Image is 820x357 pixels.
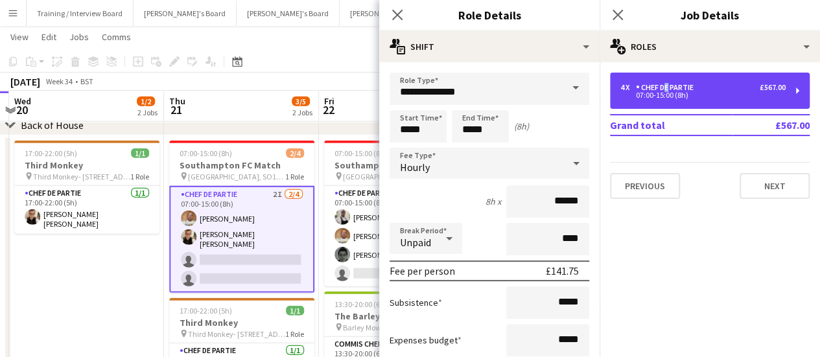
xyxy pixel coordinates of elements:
span: Wed [14,95,31,107]
div: (8h) [514,121,529,132]
button: [PERSON_NAME]'s Board [340,1,443,26]
span: 1 Role [285,329,304,339]
button: Next [740,173,810,199]
span: 21 [167,102,185,117]
div: Fee per person [390,264,455,277]
span: [GEOGRAPHIC_DATA], SO14 5FP [343,172,440,181]
span: Edit [41,31,56,43]
span: Week 34 [43,76,75,86]
div: 2 Jobs [137,108,158,117]
span: Thu [169,95,185,107]
div: 8h x [486,196,501,207]
a: Comms [97,29,136,45]
app-job-card: 07:00-15:00 (8h)2/4Southampton FC Match [GEOGRAPHIC_DATA], SO14 5FP1 RoleChef de Partie2I2/407:00... [169,141,314,293]
a: View [5,29,34,45]
span: 1 Role [285,172,304,181]
td: £567.00 [732,115,810,135]
button: [PERSON_NAME]'s Board [134,1,237,26]
app-job-card: 07:00-15:00 (8h)3/4Southampton FC Match [GEOGRAPHIC_DATA], SO14 5FP1 RoleChef de Partie2I3/407:00... [324,141,469,286]
span: Unpaid [400,236,431,249]
div: £567.00 [760,83,786,92]
app-card-role: Chef de Partie1/117:00-22:00 (5h)[PERSON_NAME] [PERSON_NAME] [14,186,159,234]
div: Roles [600,31,820,62]
span: 3/5 [292,97,310,106]
label: Expenses budget [390,334,462,346]
label: Subsistence [390,297,442,308]
app-card-role: Chef de Partie2I2/407:00-15:00 (8h)[PERSON_NAME][PERSON_NAME] [PERSON_NAME] [169,186,314,293]
span: [GEOGRAPHIC_DATA], SO14 5FP [188,172,285,181]
a: Jobs [64,29,94,45]
span: 1/1 [131,148,149,158]
h3: Southampton FC Match [324,159,469,171]
div: Chef de Partie [636,83,699,92]
span: Fri [324,95,334,107]
span: 07:00-15:00 (8h) [180,148,232,158]
span: 1/2 [137,97,155,106]
div: [DATE] [10,75,40,88]
span: 1/1 [286,306,304,316]
h3: Job Details [600,6,820,23]
span: Third Monkey- [STREET_ADDRESS] [188,329,285,339]
span: Hourly [400,161,430,174]
span: Third Monkey- [STREET_ADDRESS] [33,172,130,181]
span: Barley Mow GU10 2BU [343,323,416,332]
td: Grand total [610,115,732,135]
button: Training / Interview Board [27,1,134,26]
button: Previous [610,173,680,199]
div: 07:00-15:00 (8h) [620,92,786,98]
span: 13:30-20:00 (6h30m) [334,299,402,309]
app-job-card: 17:00-22:00 (5h)1/1Third Monkey Third Monkey- [STREET_ADDRESS]1 RoleChef de Partie1/117:00-22:00 ... [14,141,159,234]
div: BST [80,76,93,86]
span: 20 [12,102,31,117]
span: Comms [102,31,131,43]
button: [PERSON_NAME]'s Board [237,1,340,26]
span: 17:00-22:00 (5h) [25,148,77,158]
span: View [10,31,29,43]
span: 1 Role [130,172,149,181]
div: 4 x [620,83,636,92]
span: 22 [322,102,334,117]
span: 2/4 [286,148,304,158]
h3: Role Details [379,6,600,23]
div: Shift [379,31,600,62]
h3: The Barley [PERSON_NAME] [324,310,469,322]
app-card-role: Chef de Partie2I3/407:00-15:00 (8h)[PERSON_NAME][PERSON_NAME][PERSON_NAME] [324,186,469,286]
div: £141.75 [546,264,579,277]
div: 2 Jobs [292,108,312,117]
h3: Southampton FC Match [169,159,314,171]
span: 07:00-15:00 (8h) [334,148,387,158]
span: 17:00-22:00 (5h) [180,306,232,316]
span: Jobs [69,31,89,43]
h3: Third Monkey [14,159,159,171]
h3: Third Monkey [169,317,314,328]
div: Back of House [21,119,84,132]
a: Edit [36,29,62,45]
